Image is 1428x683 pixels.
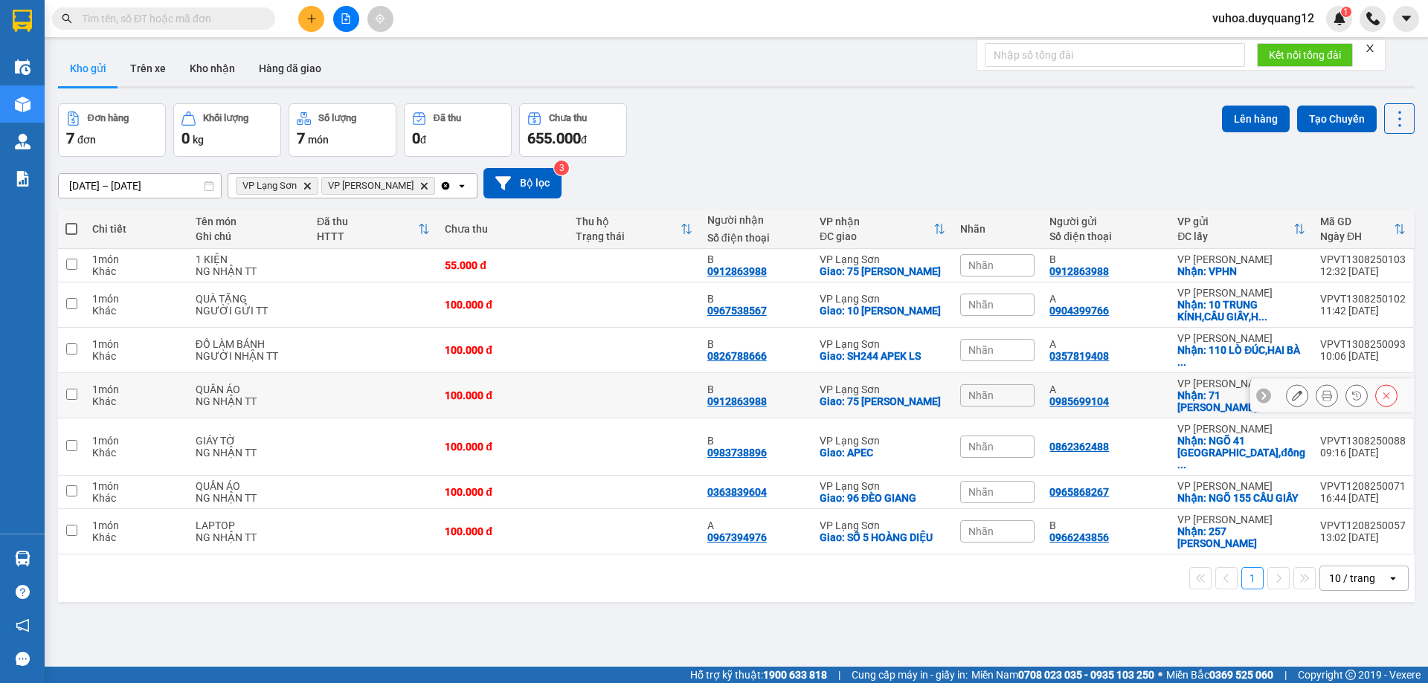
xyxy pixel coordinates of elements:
span: Hỗ trợ kỹ thuật: [690,667,827,683]
div: Chưa thu [445,223,561,235]
div: VP Lạng Sơn [820,338,945,350]
div: QUẦN ÁO [196,383,302,395]
div: Giao: SỐ 5 HOÀNG DIỆU [820,531,945,543]
div: Giao: 10 HÙNG VƯƠNG [820,305,945,317]
div: VP [PERSON_NAME] [1177,480,1305,492]
span: plus [306,13,317,24]
div: 0912863988 [707,395,767,407]
div: Sửa đơn hàng [1286,384,1308,407]
div: VP [PERSON_NAME] [1177,378,1305,389]
input: Tìm tên, số ĐT hoặc mã đơn [82,10,257,27]
div: Số lượng [318,113,356,123]
div: 100.000 đ [445,486,561,498]
div: A [707,519,805,531]
div: VP [PERSON_NAME] [1177,253,1305,265]
div: B [1049,253,1162,265]
svg: open [1387,572,1399,584]
div: LAPTOP [196,519,302,531]
input: Nhập số tổng đài [985,43,1245,67]
span: close [1365,43,1375,54]
div: 10 / trang [1329,571,1375,586]
span: 655.000 [527,129,581,147]
span: search [62,13,72,24]
div: Nhận: NGÕ 155 CẦU GIẤY [1177,492,1305,504]
div: 1 món [92,253,180,265]
div: Giao: 75 LÝ THƯỜNG KIỆT [820,395,945,407]
span: | [838,667,840,683]
div: VP nhận [820,216,933,227]
div: Chi tiết [92,223,180,235]
div: Mã GD [1320,216,1394,227]
button: Kho nhận [178,51,247,86]
th: Toggle SortBy [812,210,953,249]
div: 0826788666 [707,350,767,362]
svg: Delete [303,181,312,190]
th: Toggle SortBy [568,210,699,249]
button: Kho gửi [58,51,118,86]
button: aim [367,6,393,32]
div: NG NHẬN TT [196,395,302,407]
div: VP [PERSON_NAME] [1177,287,1305,299]
div: QUẦN ÁO [196,480,302,492]
div: 0357819408 [1049,350,1109,362]
div: NG NHẬN TT [196,447,302,459]
div: 1 món [92,435,180,447]
div: Khác [92,531,180,543]
div: 11:42 [DATE] [1320,305,1406,317]
img: warehouse-icon [15,134,30,149]
div: ĐỒ LÀM BÁNH [196,338,302,350]
strong: 1900 633 818 [763,669,827,681]
span: notification [16,618,30,632]
span: caret-down [1400,12,1413,25]
div: Nhận: 110 LÒ ĐÚC,HAI BÀ TRƯNG,HÀ NỘI [1177,344,1305,368]
span: | [1284,667,1287,683]
div: NG NHẬN TT [196,265,302,277]
span: Nhãn [968,389,994,401]
button: Kết nối tổng đài [1257,43,1353,67]
span: message [16,652,30,666]
div: Số điện thoại [707,232,805,244]
div: VP Lạng Sơn [820,435,945,447]
div: ĐC lấy [1177,230,1293,242]
div: 0912863988 [707,265,767,277]
div: Số điện thoại [1049,230,1162,242]
div: Nhãn [960,223,1035,235]
button: Bộ lọc [483,168,562,198]
span: kg [193,134,204,146]
div: 100.000 đ [445,299,561,311]
span: ... [1258,311,1267,323]
div: VPVT1308250093 [1320,338,1406,350]
div: B [707,435,805,447]
span: VP Minh Khai, close by backspace [321,177,435,195]
span: 1 [1343,7,1348,17]
div: 100.000 đ [445,441,561,453]
div: 0862362488 [1049,441,1109,453]
span: ⚪️ [1158,672,1162,678]
span: VP Lạng Sơn [242,180,297,192]
span: ... [1177,356,1186,368]
sup: 3 [554,161,569,175]
img: phone-icon [1366,12,1380,25]
div: B [707,253,805,265]
span: Cung cấp máy in - giấy in: [852,667,968,683]
div: 1 món [92,383,180,395]
span: Nhãn [968,299,994,311]
div: 100.000 đ [445,389,561,401]
div: Khác [92,395,180,407]
button: caret-down [1393,6,1419,32]
div: Khác [92,350,180,362]
div: Nhận: 257 TRẦN QUỐC HOÀN [1177,525,1305,549]
span: Nhãn [968,486,994,498]
div: NGƯỜI GỬI TT [196,305,302,317]
div: VPVT1308250102 [1320,293,1406,305]
th: Toggle SortBy [1170,210,1313,249]
span: file-add [341,13,351,24]
div: Nhận: 71 TUỆ TĨNH,HAI BÀ TRƯNG,HÀ NỘI [1177,389,1305,413]
strong: 0708 023 035 - 0935 103 250 [1018,669,1154,681]
div: Khác [92,265,180,277]
div: 100.000 đ [445,525,561,537]
th: Toggle SortBy [1313,210,1413,249]
div: 16:44 [DATE] [1320,492,1406,504]
span: aim [375,13,385,24]
div: Giao: SH244 APEK LS [820,350,945,362]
